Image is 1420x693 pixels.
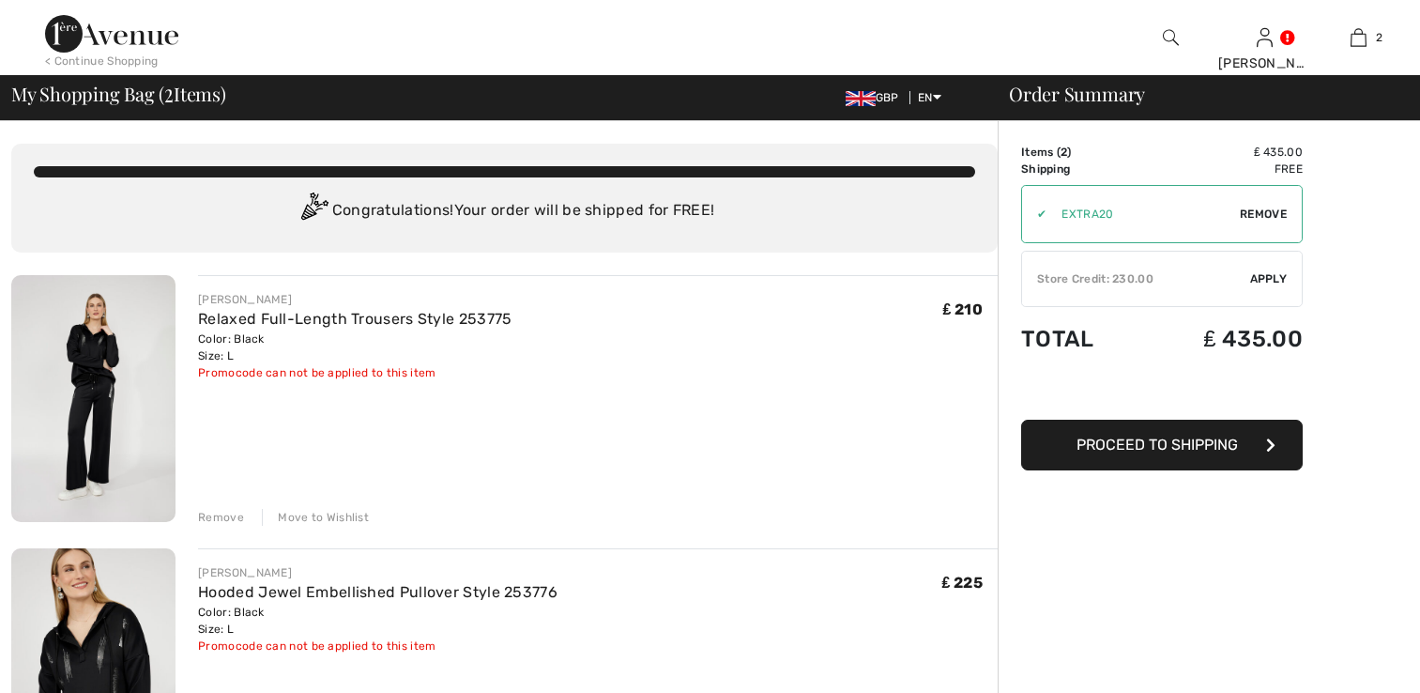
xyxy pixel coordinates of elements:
div: Promocode can not be applied to this item [198,364,512,381]
div: ✔ [1022,206,1046,223]
div: Move to Wishlist [262,509,369,526]
td: Shipping [1021,161,1140,177]
span: EN [918,91,941,104]
div: [PERSON_NAME] [198,291,512,308]
td: ₤ 435.00 [1140,144,1303,161]
td: Free [1140,161,1303,177]
td: ₤ 435.00 [1140,307,1303,371]
div: Congratulations! Your order will be shipped for FREE! [34,192,975,230]
div: [PERSON_NAME] [198,564,557,581]
img: My Bag [1351,26,1367,49]
span: 2 [1061,146,1067,159]
img: search the website [1163,26,1179,49]
td: Total [1021,307,1140,371]
td: Items ( ) [1021,144,1140,161]
img: 1ère Avenue [45,15,178,53]
img: Congratulation2.svg [295,192,332,230]
button: Proceed to Shipping [1021,420,1303,470]
div: Order Summary [986,85,1409,103]
a: Sign In [1257,28,1273,46]
span: My Shopping Bag ( Items) [11,85,226,103]
div: Color: Black Size: L [198,604,557,638]
span: 2 [1376,29,1382,46]
span: Remove [1240,206,1287,223]
a: Relaxed Full-Length Trousers Style 253775 [198,310,512,328]
span: Proceed to Shipping [1076,436,1238,454]
div: < Continue Shopping [45,53,159,69]
input: Promo code [1046,186,1240,242]
div: Promocode can not be applied to this item [198,638,557,654]
a: Hooded Jewel Embellished Pullover Style 253776 [198,583,557,601]
span: ₤ 210 [943,300,983,318]
div: Remove [198,509,244,526]
span: GBP [846,91,907,104]
div: [PERSON_NAME] [1218,54,1310,73]
span: 2 [164,80,174,104]
a: 2 [1312,26,1404,49]
div: Store Credit: 230.00 [1022,270,1250,287]
img: My Info [1257,26,1273,49]
span: ₤ 225 [942,574,983,592]
img: UK Pound [846,91,876,106]
span: Apply [1250,270,1288,287]
img: Relaxed Full-Length Trousers Style 253775 [11,275,176,522]
div: Color: Black Size: L [198,331,512,364]
iframe: PayPal [1021,371,1303,413]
